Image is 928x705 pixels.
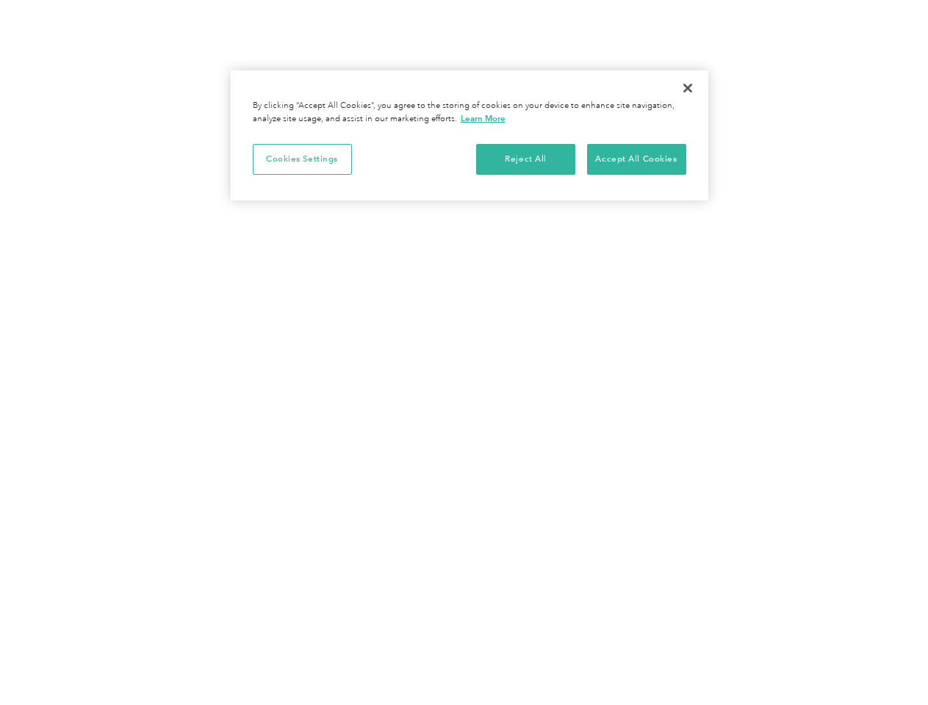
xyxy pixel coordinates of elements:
button: Cookies Settings [253,144,352,175]
div: Cookie banner [231,70,708,200]
a: More information about your privacy, opens in a new tab [461,113,506,123]
div: Privacy [231,70,708,200]
button: Reject All [476,144,575,175]
button: Close [672,72,704,104]
button: Accept All Cookies [587,144,686,175]
div: By clicking “Accept All Cookies”, you agree to the storing of cookies on your device to enhance s... [253,100,686,126]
